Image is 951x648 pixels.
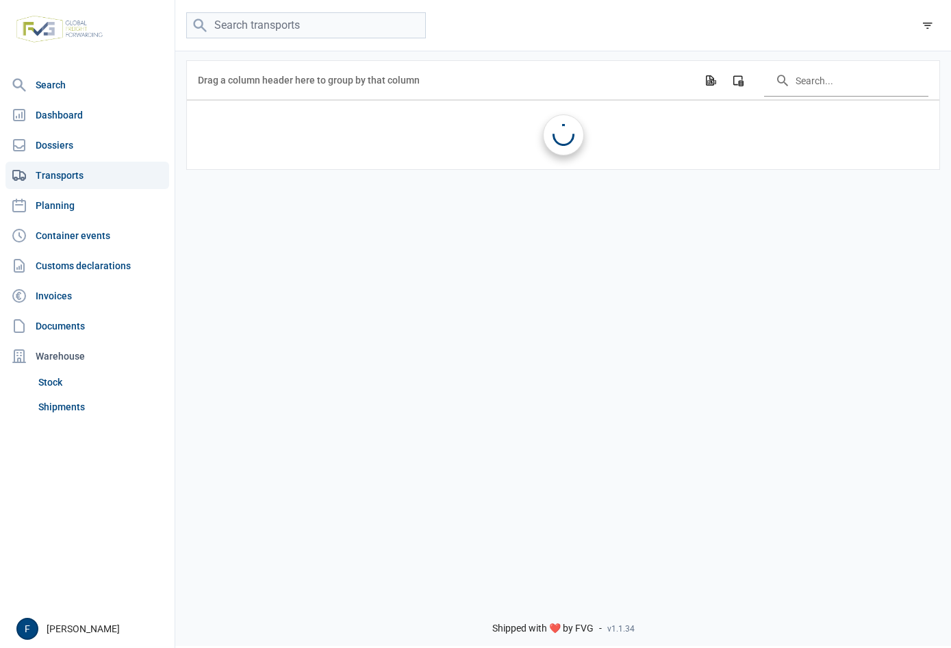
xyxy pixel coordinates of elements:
[5,71,169,99] a: Search
[5,342,169,370] div: Warehouse
[5,282,169,310] a: Invoices
[607,623,635,634] span: v1.1.34
[198,69,420,91] div: Drag a column header here to group by that column
[16,618,38,640] button: F
[726,68,750,92] div: Column Chooser
[186,12,426,39] input: Search transports
[492,623,594,635] span: Shipped with ❤️ by FVG
[599,623,602,635] span: -
[698,68,722,92] div: Export all data to Excel
[764,64,928,97] input: Search in the data grid
[5,192,169,219] a: Planning
[33,370,169,395] a: Stock
[16,618,166,640] div: [PERSON_NAME]
[5,252,169,279] a: Customs declarations
[915,13,940,38] div: filter
[553,124,574,146] div: Loading...
[5,312,169,340] a: Documents
[5,162,169,189] a: Transports
[11,10,108,48] img: FVG - Global freight forwarding
[5,132,169,159] a: Dossiers
[33,395,169,419] a: Shipments
[5,222,169,249] a: Container events
[198,61,928,99] div: Data grid toolbar
[5,101,169,129] a: Dashboard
